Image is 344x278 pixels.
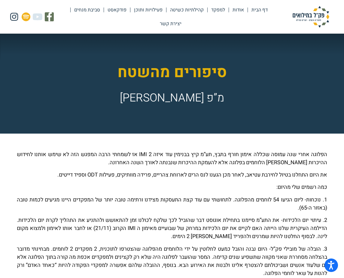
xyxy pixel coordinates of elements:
[28,90,316,106] h2: מ”פ [PERSON_NAME]
[248,3,271,17] a: דף הבית
[229,3,248,17] a: אודות
[281,6,341,28] img: פק"ל
[17,216,327,240] p: 2. עיתוי יום הלכידות- את התע”מ סיימנו בתחילת אוגוסט דבר שהוביל לכך שלקח לכולנו זמן להתאושש ולהתני...
[17,245,327,277] p: 3. הובלה של מובילי פק”ל- היום נבנה והובל כמעט לחלוטין על ידי הלוחמים מהפלוגה שהצטרפו לתוכנית, 2 מ...
[17,171,327,179] p: את היום התחלנו בטיול לחירבת עטיאב, לאחר מכן הגענו לנס הרים לארוחת צהריים, פרידה מוותיקים, פעילות ...
[156,17,185,31] a: יצירת קשר
[130,3,166,17] a: פעילויות ותוכן
[166,3,207,17] a: קהילתיות כשיטה
[28,61,316,84] h2: סיפורים מהשטח
[17,196,327,212] p: 1. נוכחות- ליום הגיעו 54 לוחמים מהפלוגה. לתחושתי עם עוד קצת התעסקות מצידנו ורתימה טובה יותר של המ...
[71,3,104,17] a: סביבת מנחים
[208,3,229,17] a: למפקד
[17,183,327,191] p: כמה רשמים שלי מהיום:
[61,3,281,31] nav: Menu
[17,150,327,167] p: הפלוגה אחרי שנה עמוסה שכללה אימון חורף בתבץ, תע”מ קיץ בבנימין עוד איזה 2 IMI אז לשמחתי הרבה המפגש...
[104,3,130,17] a: פודקאסט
